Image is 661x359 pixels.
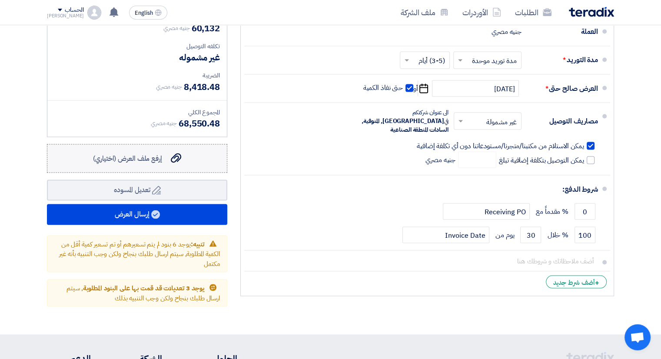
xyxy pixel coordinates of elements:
span: % مقدماً مع [536,207,568,216]
a: Open chat [624,324,651,350]
button: إرسال العرض [47,204,227,225]
span: 8,418.48 [184,80,220,93]
span: يوجد 6 بنود لم يتم تسعيرهم أو تم تسعير كمية أقل من الكمية المطلوبة, سيتم ارسال طلبك بنجاح ولكن وج... [59,239,220,268]
span: % خلال [547,230,568,239]
a: ملف الشركة [394,2,455,23]
div: الحساب [65,7,83,14]
span: يمكن التوصيل بتكلفة إضافية تبلغ [499,156,584,164]
span: , سيتم ارسال طلبك بنجاح ولكن وجب التنبيه بذلك [66,283,220,302]
input: سنة-شهر-يوم [432,80,519,96]
span: يوم من [495,230,514,239]
button: English [129,6,167,20]
div: تكلفه التوصيل [54,42,220,51]
img: profile_test.png [87,6,101,20]
input: payment-term-2 [520,226,541,243]
span: + [595,277,599,288]
input: payment-term-2 [402,226,489,243]
div: شروط الدفع: [258,179,598,199]
span: 68,550.48 [179,116,220,130]
div: أضف شرط جديد [546,275,607,288]
img: Teradix logo [569,7,614,17]
div: جنيه مصري [492,23,521,40]
input: payment-term-2 [575,226,595,243]
div: [PERSON_NAME] [47,13,84,18]
span: جنيه مصري [425,151,499,168]
span: تنبيه: [191,239,204,249]
button: تعديل المسوده [47,179,227,200]
span: يمكن الاستلام من مكتبنا/متجرنا/مستودعاتنا دون أي تكلفة إضافية [417,141,584,150]
span: جنيه مصري [151,118,177,127]
span: أو [413,84,418,93]
div: العملة [528,21,598,42]
div: المجموع الكلي [54,107,220,116]
span: [GEOGRAPHIC_DATA], المنوفية, السادات المنطقة الصناعية [362,116,448,134]
div: مصاريف التوصيل [528,110,598,131]
span: English [135,10,153,16]
div: العرض صالح حتى [528,78,598,99]
span: جنيه مصري [163,23,189,33]
div: الضريبة [54,71,220,80]
span: جنيه مصري [156,82,182,91]
label: حتى نفاذ الكمية [363,83,414,92]
a: الأوردرات [455,2,508,23]
div: مدة التوريد [528,50,598,70]
input: payment-term-2 [443,203,530,219]
a: الطلبات [508,2,558,23]
span: يوجد 3 تعديلات قد قمت بها على البنود المطلوبة [83,283,204,293]
span: 60,132 [192,22,220,35]
div: الى عنوان شركتكم في [353,108,448,134]
span: غير مشموله [179,51,220,64]
input: أضف ملاحظاتك و شروطك هنا [251,252,598,269]
input: payment-term-1 [575,203,595,219]
span: إرفع ملف العرض (اختياري) [93,153,162,163]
